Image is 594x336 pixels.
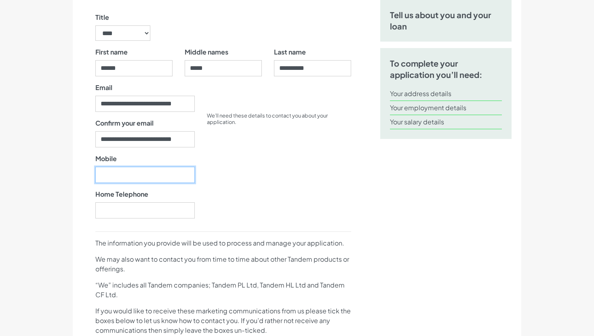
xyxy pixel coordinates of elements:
h5: Tell us about you and your loan [390,9,502,32]
h5: To complete your application you’ll need: [390,58,502,80]
p: The information you provide will be used to process and manage your application. [95,238,351,248]
small: We’ll need these details to contact you about your application. [207,112,328,125]
label: First name [95,47,128,57]
p: If you would like to receive these marketing communications from us please tick the boxes below t... [95,306,351,335]
label: Mobile [95,154,117,164]
li: Your employment details [390,101,502,115]
li: Your salary details [390,115,502,129]
p: We may also want to contact you from time to time about other Tandem products or offerings. [95,254,351,274]
label: Confirm your email [95,118,154,128]
label: Email [95,83,112,92]
p: “We” includes all Tandem companies; Tandem PL Ltd, Tandem HL Ltd and Tandem CF Ltd. [95,280,351,300]
label: Title [95,13,109,22]
li: Your address details [390,87,502,101]
label: Last name [274,47,306,57]
label: Home Telephone [95,189,148,199]
label: Middle names [185,47,228,57]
